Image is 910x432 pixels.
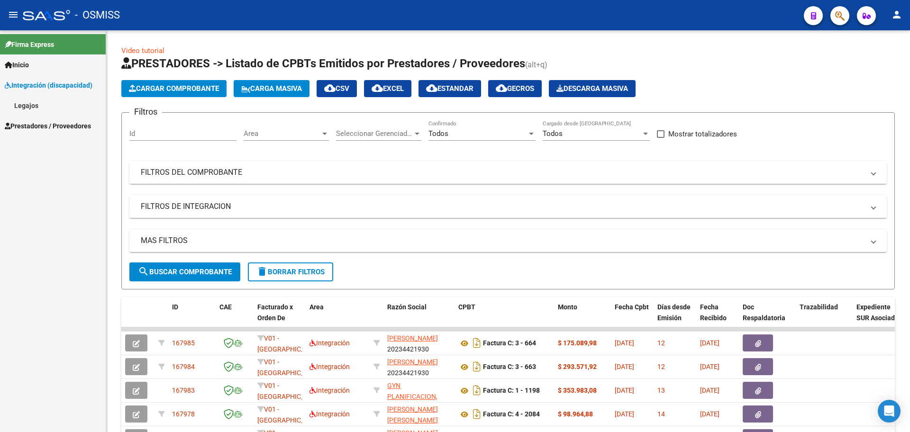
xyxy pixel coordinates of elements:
span: Mostrar totalizadores [668,128,737,140]
span: 167985 [172,339,195,347]
datatable-header-cell: ID [168,297,216,339]
datatable-header-cell: CPBT [455,297,554,339]
span: Fecha Recibido [700,303,727,322]
strong: Factura C: 3 - 663 [483,363,536,371]
span: [DATE] [615,339,634,347]
span: Carga Masiva [241,84,302,93]
span: CSV [324,84,349,93]
span: 14 [657,410,665,418]
div: 30717810577 [387,380,451,400]
span: Integración [309,363,350,370]
span: Expediente SUR Asociado [856,303,899,322]
span: Prestadores / Proveedores [5,121,91,131]
span: Doc Respaldatoria [743,303,785,322]
mat-expansion-panel-header: FILTROS DEL COMPROBANTE [129,161,887,184]
div: 20337160051 [387,404,451,424]
strong: $ 98.964,88 [558,410,593,418]
span: Gecros [496,84,534,93]
mat-icon: menu [8,9,19,20]
button: Borrar Filtros [248,262,333,281]
span: 13 [657,387,665,394]
span: 12 [657,363,665,370]
span: EXCEL [372,84,404,93]
span: Todos [543,129,563,138]
span: [PERSON_NAME] [387,334,438,342]
span: CAE [219,303,232,311]
span: [DATE] [700,339,719,347]
span: Descarga Masiva [556,84,628,93]
span: [PERSON_NAME] [387,358,438,366]
mat-expansion-panel-header: MAS FILTROS [129,229,887,252]
span: ID [172,303,178,311]
span: Seleccionar Gerenciador [336,129,413,138]
span: [PERSON_NAME] [PERSON_NAME] [387,405,438,424]
datatable-header-cell: Doc Respaldatoria [739,297,796,339]
span: Integración [309,387,350,394]
mat-expansion-panel-header: FILTROS DE INTEGRACION [129,195,887,218]
datatable-header-cell: Fecha Cpbt [611,297,654,339]
datatable-header-cell: Area [306,297,370,339]
span: 167983 [172,387,195,394]
button: Carga Masiva [234,80,309,97]
mat-icon: cloud_download [372,82,383,94]
span: 167978 [172,410,195,418]
button: Descarga Masiva [549,80,636,97]
div: 20234421930 [387,357,451,377]
mat-icon: cloud_download [496,82,507,94]
mat-icon: cloud_download [324,82,336,94]
span: Buscar Comprobante [138,268,232,276]
span: Area [309,303,324,311]
mat-panel-title: FILTROS DEL COMPROBANTE [141,167,864,178]
mat-panel-title: MAS FILTROS [141,235,864,246]
span: Facturado x Orden De [257,303,293,322]
datatable-header-cell: Monto [554,297,611,339]
mat-icon: search [138,266,149,277]
span: 12 [657,339,665,347]
datatable-header-cell: Expediente SUR Asociado [853,297,905,339]
span: Todos [428,129,448,138]
datatable-header-cell: Razón Social [383,297,455,339]
datatable-header-cell: Facturado x Orden De [254,297,306,339]
span: Integración [309,410,350,418]
button: EXCEL [364,80,411,97]
button: Estandar [419,80,481,97]
strong: $ 353.983,08 [558,387,597,394]
span: [DATE] [700,410,719,418]
span: Fecha Cpbt [615,303,649,311]
span: [DATE] [615,410,634,418]
datatable-header-cell: CAE [216,297,254,339]
span: Días desde Emisión [657,303,691,322]
button: Cargar Comprobante [121,80,227,97]
strong: Factura C: 1 - 1198 [483,387,540,395]
span: (alt+q) [525,60,547,69]
i: Descargar documento [471,335,483,351]
i: Descargar documento [471,383,483,398]
span: [DATE] [700,387,719,394]
mat-panel-title: FILTROS DE INTEGRACION [141,201,864,212]
app-download-masive: Descarga masiva de comprobantes (adjuntos) [549,80,636,97]
strong: Factura C: 4 - 2084 [483,411,540,418]
strong: $ 293.571,92 [558,363,597,370]
h3: Filtros [129,105,162,118]
span: Inicio [5,60,29,70]
i: Descargar documento [471,359,483,374]
span: Integración [309,339,350,347]
datatable-header-cell: Días desde Emisión [654,297,696,339]
button: Gecros [488,80,542,97]
span: Cargar Comprobante [129,84,219,93]
span: CPBT [458,303,475,311]
span: Borrar Filtros [256,268,325,276]
mat-icon: person [891,9,902,20]
strong: $ 175.089,98 [558,339,597,347]
span: [DATE] [615,387,634,394]
datatable-header-cell: Trazabilidad [796,297,853,339]
span: Monto [558,303,577,311]
span: Estandar [426,84,473,93]
button: Buscar Comprobante [129,262,240,281]
span: GYN PLANIFICACION, LOGISTICA Y TRASLADOS S. R. L. [387,382,446,422]
span: PRESTADORES -> Listado de CPBTs Emitidos por Prestadores / Proveedores [121,57,525,70]
span: 167984 [172,363,195,370]
i: Descargar documento [471,406,483,422]
button: CSV [317,80,357,97]
span: Trazabilidad [800,303,838,311]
